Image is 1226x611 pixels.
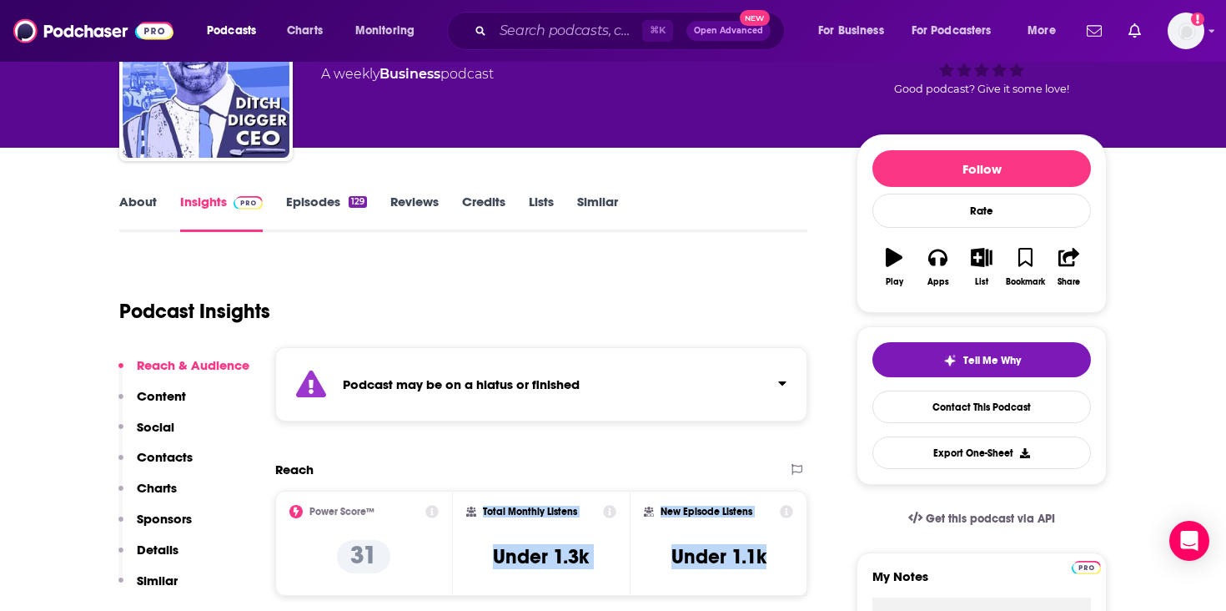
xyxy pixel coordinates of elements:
[119,299,270,324] h1: Podcast Insights
[493,18,642,44] input: Search podcasts, credits, & more...
[1168,13,1204,49] span: Logged in as derettb
[1072,561,1101,574] img: Podchaser Pro
[286,194,367,232] a: Episodes129
[1016,18,1077,44] button: open menu
[343,376,580,392] strong: Podcast may be on a hiatus or finished
[872,437,1091,469] button: Export One-Sheet
[275,347,807,422] section: Click to expand status details
[234,196,263,210] img: Podchaser Pro
[462,194,505,232] a: Credits
[1006,277,1045,287] div: Bookmark
[137,419,174,435] p: Social
[180,194,263,232] a: InsightsPodchaser Pro
[694,27,763,35] span: Open Advanced
[916,237,959,297] button: Apps
[337,540,390,573] p: 31
[118,573,178,603] button: Similar
[275,462,314,477] h2: Reach
[529,194,554,232] a: Lists
[1003,237,1047,297] button: Bookmark
[577,194,618,232] a: Similar
[895,498,1068,539] a: Get this podcast via API
[975,277,988,287] div: List
[118,511,192,542] button: Sponsors
[118,357,249,388] button: Reach & Audience
[642,20,673,42] span: ⌘ K
[661,506,752,518] h2: New Episode Listens
[1169,521,1209,561] div: Open Intercom Messenger
[901,18,1016,44] button: open menu
[137,542,178,558] p: Details
[1122,17,1148,45] a: Show notifications dropdown
[943,354,957,367] img: tell me why sparkle
[872,342,1091,377] button: tell me why sparkleTell Me Why
[740,10,770,26] span: New
[872,568,1091,598] label: My Notes
[137,449,193,465] p: Contacts
[671,544,766,569] h3: Under 1.1k
[686,21,771,41] button: Open AdvancedNew
[137,480,177,496] p: Charts
[1048,237,1091,297] button: Share
[344,18,436,44] button: open menu
[137,388,186,404] p: Content
[276,18,333,44] a: Charts
[118,419,174,450] button: Social
[912,19,992,43] span: For Podcasters
[963,354,1021,367] span: Tell Me Why
[1072,558,1101,574] a: Pro website
[390,194,439,232] a: Reviews
[1058,277,1080,287] div: Share
[1168,13,1204,49] button: Show profile menu
[463,12,801,50] div: Search podcasts, credits, & more...
[886,277,903,287] div: Play
[309,506,374,518] h2: Power Score™
[118,542,178,573] button: Details
[960,237,1003,297] button: List
[483,506,577,518] h2: Total Monthly Listens
[872,391,1091,423] a: Contact This Podcast
[1191,13,1204,26] svg: Add a profile image
[119,194,157,232] a: About
[926,512,1055,526] span: Get this podcast via API
[894,83,1069,95] span: Good podcast? Give it some love!
[137,511,192,527] p: Sponsors
[355,19,415,43] span: Monitoring
[207,19,256,43] span: Podcasts
[927,277,949,287] div: Apps
[137,573,178,588] p: Similar
[118,480,177,511] button: Charts
[818,19,884,43] span: For Business
[118,449,193,480] button: Contacts
[1168,13,1204,49] img: User Profile
[493,544,589,569] h3: Under 1.3k
[379,66,440,82] a: Business
[321,64,494,84] div: A weekly podcast
[349,196,367,208] div: 129
[872,150,1091,187] button: Follow
[118,388,186,419] button: Content
[195,18,278,44] button: open menu
[806,18,905,44] button: open menu
[1080,17,1108,45] a: Show notifications dropdown
[872,237,916,297] button: Play
[287,19,323,43] span: Charts
[872,194,1091,228] div: Rate
[1028,19,1056,43] span: More
[13,15,173,47] img: Podchaser - Follow, Share and Rate Podcasts
[137,357,249,373] p: Reach & Audience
